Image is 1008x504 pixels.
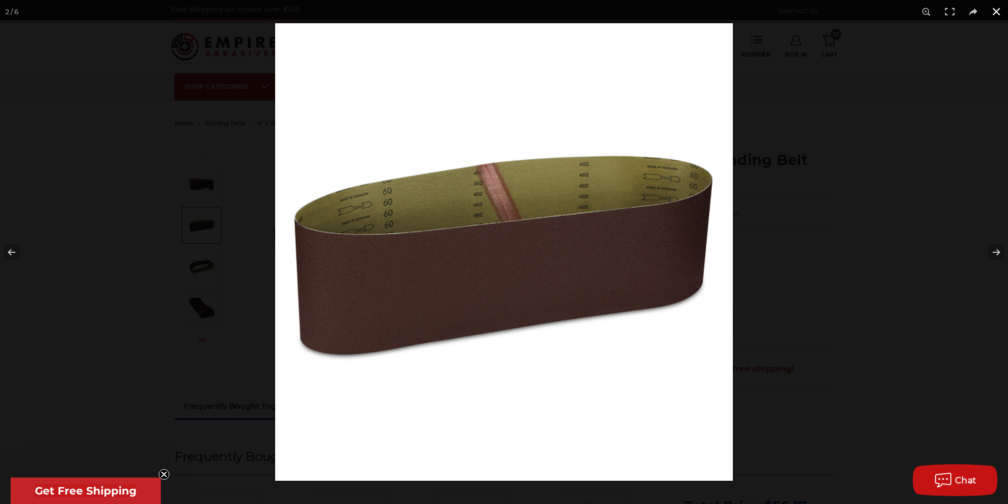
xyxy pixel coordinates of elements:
div: Get Free ShippingClose teaser [11,478,161,504]
button: Close teaser [159,469,169,480]
span: Get Free Shipping [35,484,137,497]
button: Next (arrow right) [971,226,1008,279]
img: 6_x_48_Aluminum_Oxide_Sanding_Belt_-2__78085.1585922695.jpg [275,23,733,481]
span: Chat [955,475,977,485]
button: Chat [913,464,997,496]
